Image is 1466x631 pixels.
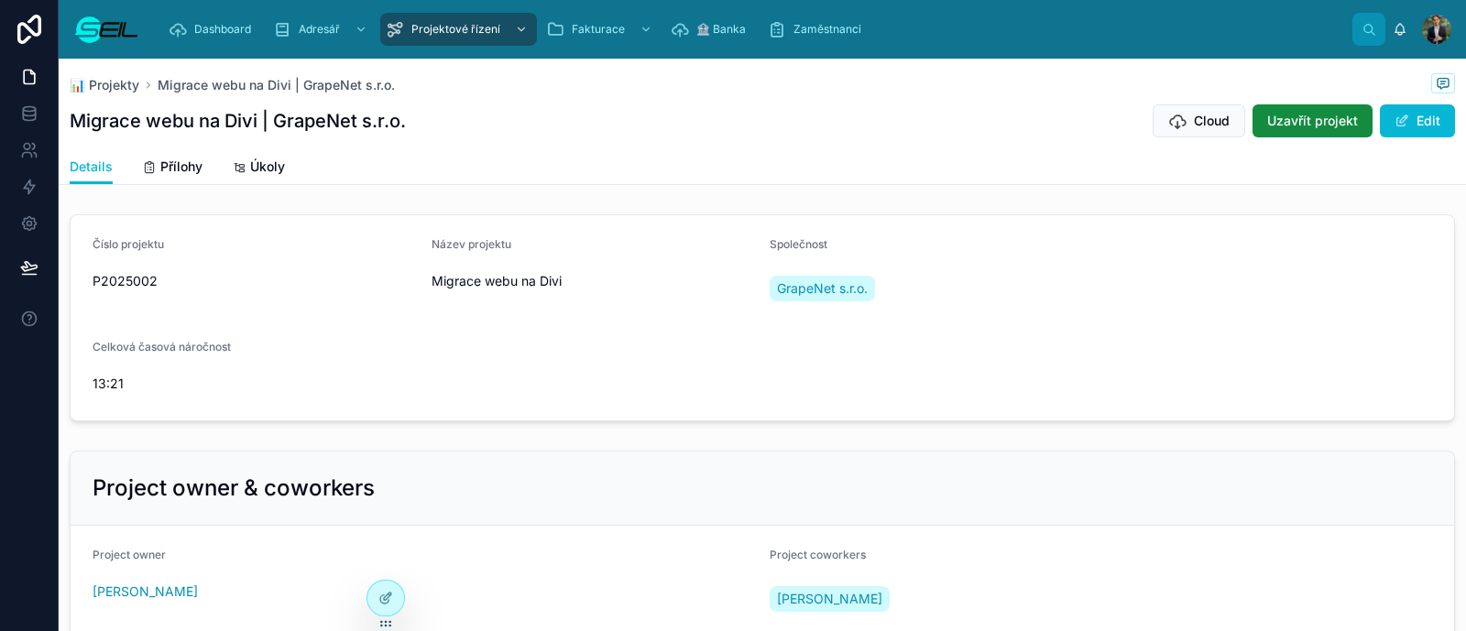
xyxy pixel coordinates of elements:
a: Projektové řízení [380,13,537,46]
a: Adresář [268,13,377,46]
a: [PERSON_NAME] [93,582,198,601]
a: [PERSON_NAME] [770,586,890,612]
span: Fakturace [572,22,625,37]
span: Dashboard [194,22,251,37]
a: Zaměstnanci [762,13,874,46]
span: Celková časová náročnost [93,340,231,354]
span: Úkoly [250,158,285,176]
div: scrollable content [154,9,1352,49]
a: GrapeNet s.r.o. [770,276,875,301]
button: Cloud [1153,104,1245,137]
img: App logo [73,15,139,44]
span: 13:21 [93,375,755,393]
span: Details [70,158,113,176]
span: Číslo projektu [93,237,164,251]
span: P2025002 [93,272,417,290]
span: Uzavřít projekt [1267,112,1358,130]
h1: Migrace webu na Divi | GrapeNet s.r.o. [70,108,406,134]
a: 📊 Projekty [70,76,139,94]
button: Uzavřít projekt [1253,104,1373,137]
span: Project coworkers [770,548,866,561]
span: Migrace webu na Divi [432,272,756,290]
span: Adresář [299,22,340,37]
span: [PERSON_NAME] [777,590,882,608]
a: Přílohy [142,150,202,187]
span: GrapeNet s.r.o. [777,279,868,298]
a: Fakturace [541,13,662,46]
span: Název projektu [432,237,511,251]
a: Migrace webu na Divi | GrapeNet s.r.o. [158,76,395,94]
a: Úkoly [232,150,285,187]
span: Cloud [1194,112,1230,130]
span: Zaměstnanci [793,22,861,37]
a: Dashboard [163,13,264,46]
span: 🏦 Banka [696,22,746,37]
span: Společnost [770,237,827,251]
a: Details [70,150,113,185]
span: Přílohy [160,158,202,176]
h2: Project owner & coworkers [93,473,375,503]
span: Project owner [93,548,166,561]
span: Projektové řízení [411,22,500,37]
a: 🏦 Banka [665,13,759,46]
button: Edit [1380,104,1455,137]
